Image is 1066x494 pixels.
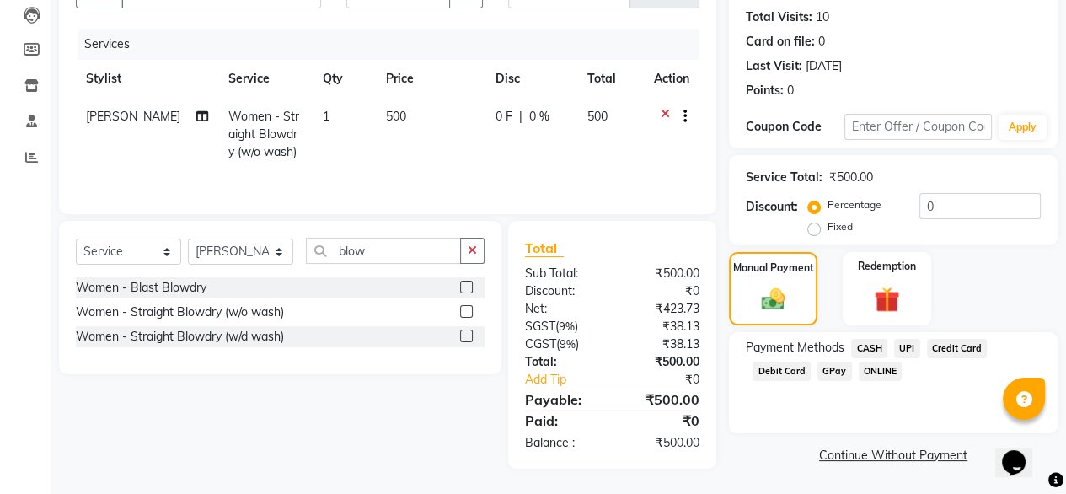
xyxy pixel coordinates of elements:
th: Price [376,60,485,98]
div: ₹423.73 [612,300,712,318]
span: Total [525,239,564,257]
th: Disc [485,60,576,98]
th: Service [218,60,313,98]
span: GPay [817,362,852,381]
img: _gift.svg [866,284,908,315]
span: 0 F [496,108,512,126]
iframe: chat widget [995,427,1049,477]
div: ₹500.00 [612,353,712,371]
div: Net: [512,300,613,318]
div: ( ) [512,318,613,336]
div: Women - Blast Blowdry [76,279,206,297]
span: Payment Methods [746,339,844,357]
div: 0 [787,82,794,99]
div: Total Visits: [746,8,812,26]
span: CGST [525,336,556,352]
div: Total: [512,353,613,371]
span: 9% [560,337,576,351]
div: ₹500.00 [612,265,712,282]
a: Add Tip [512,371,629,389]
div: Discount: [746,198,798,216]
span: CASH [851,339,887,358]
div: ₹500.00 [612,434,712,452]
div: ( ) [512,336,613,353]
div: Women - Straight Blowdry (w/d wash) [76,328,284,346]
span: 500 [386,109,406,124]
div: ₹0 [629,371,712,389]
div: ₹500.00 [612,389,712,410]
th: Action [644,60,699,98]
div: 0 [818,33,825,51]
div: Last Visit: [746,57,802,75]
button: Apply [999,115,1047,140]
th: Qty [313,60,376,98]
div: ₹500.00 [829,169,873,186]
span: 9% [559,319,575,333]
span: 0 % [529,108,549,126]
div: Paid: [512,411,613,431]
label: Fixed [828,219,853,234]
div: ₹0 [612,411,712,431]
div: ₹38.13 [612,336,712,353]
label: Manual Payment [733,260,814,276]
span: SGST [525,319,555,334]
div: Discount: [512,282,613,300]
div: Women - Straight Blowdry (w/o wash) [76,303,284,321]
div: Service Total: [746,169,822,186]
div: Coupon Code [746,118,844,136]
span: Credit Card [927,339,988,358]
div: Card on file: [746,33,815,51]
img: _cash.svg [754,286,793,313]
div: Points: [746,82,784,99]
div: [DATE] [806,57,842,75]
th: Stylist [76,60,218,98]
label: Percentage [828,197,881,212]
span: 500 [587,109,607,124]
div: 10 [816,8,829,26]
div: ₹0 [612,282,712,300]
span: 1 [323,109,329,124]
div: Services [78,29,712,60]
div: Sub Total: [512,265,613,282]
span: Debit Card [753,362,811,381]
span: [PERSON_NAME] [86,109,180,124]
div: ₹38.13 [612,318,712,336]
span: UPI [894,339,920,358]
input: Search or Scan [306,238,461,264]
th: Total [576,60,644,98]
a: Continue Without Payment [732,447,1054,464]
span: ONLINE [859,362,903,381]
label: Redemption [858,259,916,274]
span: | [519,108,522,126]
div: Balance : [512,434,613,452]
div: Payable: [512,389,613,410]
span: Women - Straight Blowdry (w/o wash) [228,109,299,159]
input: Enter Offer / Coupon Code [844,114,992,140]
